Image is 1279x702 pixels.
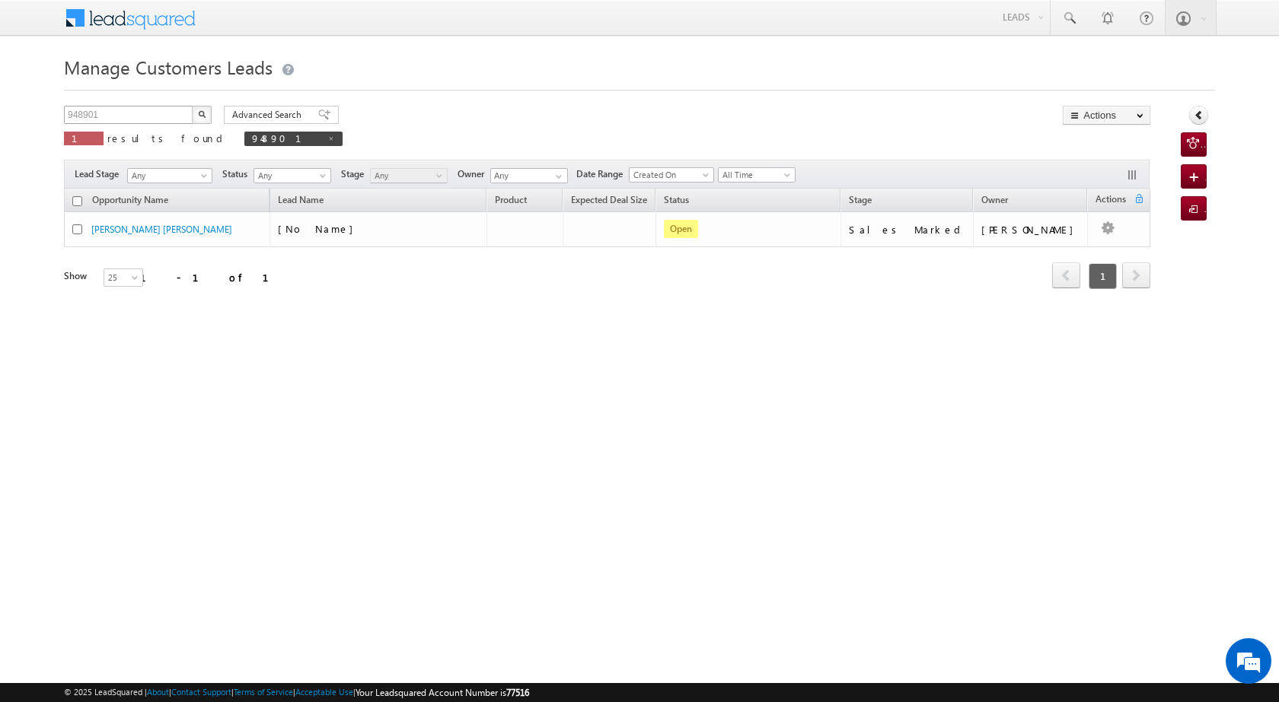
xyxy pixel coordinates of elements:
textarea: Type your message and hit 'Enter' [20,141,278,456]
span: 948901 [252,132,320,145]
a: Opportunity Name [85,192,176,211]
a: Show All Items [547,169,566,184]
div: 1 - 1 of 1 [140,268,287,286]
a: All Time [718,167,796,183]
span: Your Leadsquared Account Number is [356,687,529,698]
img: d_60004797649_company_0_60004797649 [26,80,64,100]
div: Minimize live chat window [250,8,286,44]
a: Contact Support [171,687,231,697]
span: 25 [104,271,145,284]
span: 77516 [506,687,529,698]
a: Any [254,168,331,183]
a: prev [1052,264,1080,288]
span: 1 [72,132,96,145]
span: Lead Name [270,192,331,211]
img: Search [198,110,206,118]
span: Date Range [576,167,629,181]
span: Opportunity Name [92,194,168,205]
span: Lead Stage [75,167,125,181]
div: [PERSON_NAME] [981,223,1081,237]
span: Created On [630,168,709,182]
div: Chat with us now [79,80,256,100]
span: Any [128,169,207,183]
a: next [1122,264,1150,288]
a: 25 [104,268,143,287]
span: Any [254,169,327,183]
a: About [147,687,169,697]
a: Created On [629,167,714,183]
span: Open [664,220,698,238]
span: Owner [981,194,1008,205]
a: Terms of Service [234,687,293,697]
span: [No Name] [278,222,361,235]
span: Advanced Search [232,108,306,122]
a: Status [656,192,697,211]
span: prev [1052,262,1080,288]
span: next [1122,262,1150,288]
span: Expected Deal Size [571,194,647,205]
span: Status [222,167,254,181]
span: 1 [1089,263,1117,289]
a: Acceptable Use [295,687,353,697]
input: Check all records [72,196,82,206]
span: Product [495,194,527,205]
span: Owner [458,167,490,181]
span: Actions [1088,191,1134,211]
span: All Time [719,168,791,182]
a: Stage [841,192,879,211]
span: Stage [849,194,872,205]
span: results found [107,132,228,145]
a: Any [127,168,212,183]
span: Manage Customers Leads [64,55,273,79]
button: Actions [1063,106,1150,125]
span: Any [371,169,443,183]
a: [PERSON_NAME] [PERSON_NAME] [91,224,232,235]
div: Show [64,269,91,283]
input: Type to Search [490,168,568,183]
span: Stage [341,167,370,181]
a: Expected Deal Size [563,192,655,211]
span: © 2025 LeadSquared | | | | | [64,685,529,700]
div: Sales Marked [849,223,966,237]
a: Any [370,168,448,183]
em: Start Chat [207,469,276,489]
